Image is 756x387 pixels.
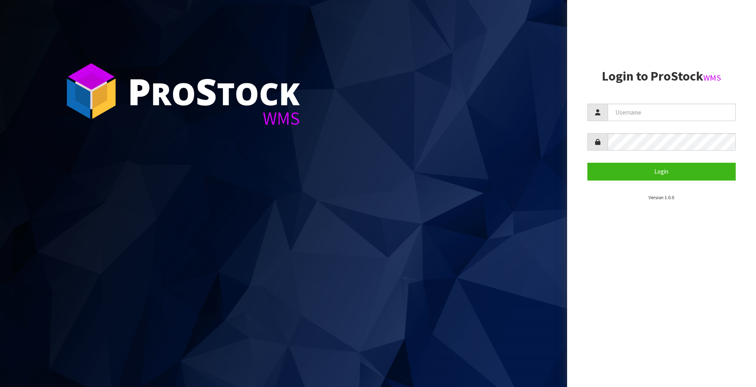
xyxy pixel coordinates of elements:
[128,109,300,128] div: WMS
[608,104,736,121] input: Username
[196,66,217,116] span: S
[61,61,122,121] img: ProStock Cube
[128,66,151,116] span: P
[587,163,736,180] button: Login
[128,73,300,109] div: ro tock
[703,72,721,83] small: WMS
[649,194,674,200] small: Version 1.0.0
[587,69,736,83] h2: Login to ProStock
